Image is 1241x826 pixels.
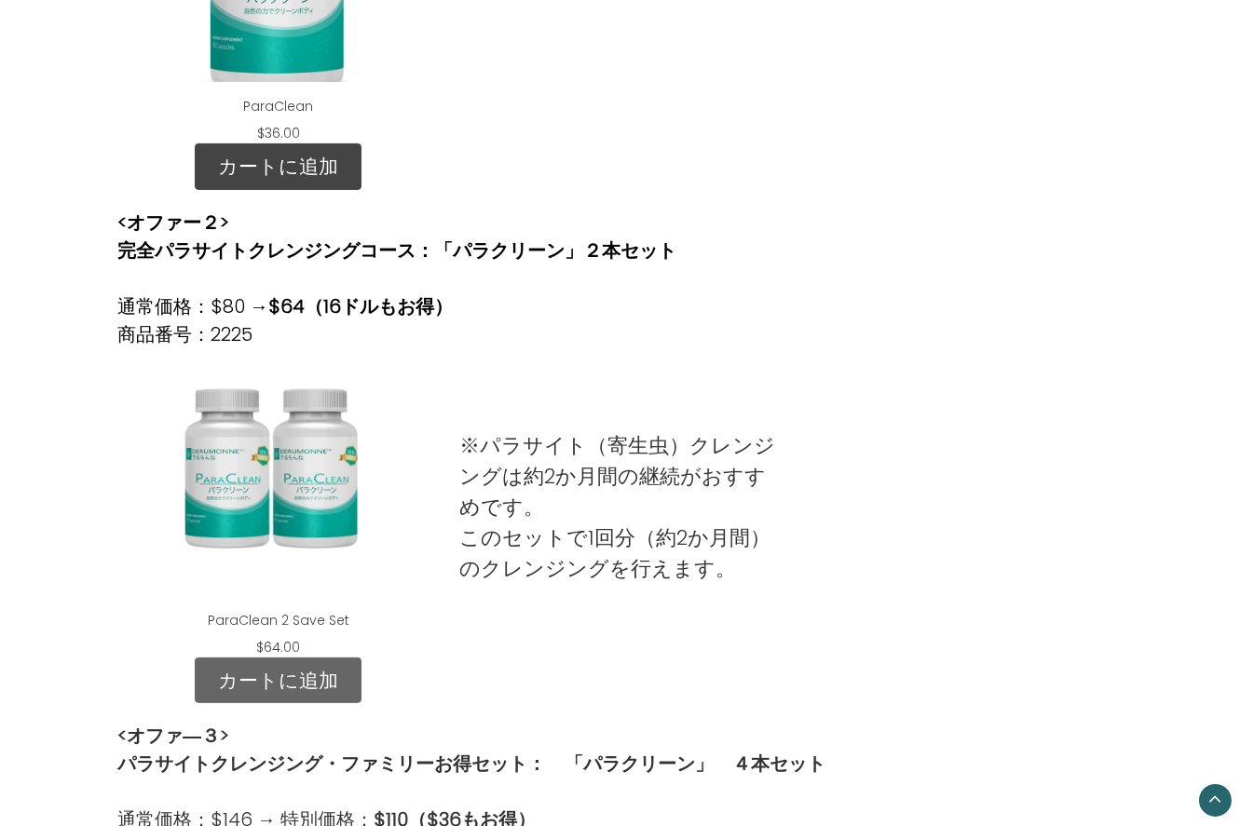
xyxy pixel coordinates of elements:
strong: <オファー２> [117,210,229,236]
a: カートに追加 [195,143,361,190]
p: 通常価格：$80 → 商品番号：2225 [117,292,676,348]
div: ParaClean 2 Save Set [117,348,440,657]
strong: <オファ―３> [117,723,229,749]
a: カートに追加 [195,657,361,704]
strong: $64（16ドルもお得） [268,293,453,319]
strong: 完全パラサイトクレンジングコース：「パラクリーン」２本セット [117,237,676,264]
p: ※パラサイト（寄生虫）クレンジングは約2か月間の継続がおすすめです。 このセットで1回分（約2か月間）のクレンジングを行えます。 [459,430,782,584]
a: ParaClean 2 Save Set [208,611,349,630]
strong: パラサイトクレンジング・ファミリーお得セット： 「パラクリーン」 ４本セット [117,751,825,777]
div: $64.00 [245,638,311,657]
a: ParaClean [243,97,313,115]
div: $36.00 [246,124,311,143]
